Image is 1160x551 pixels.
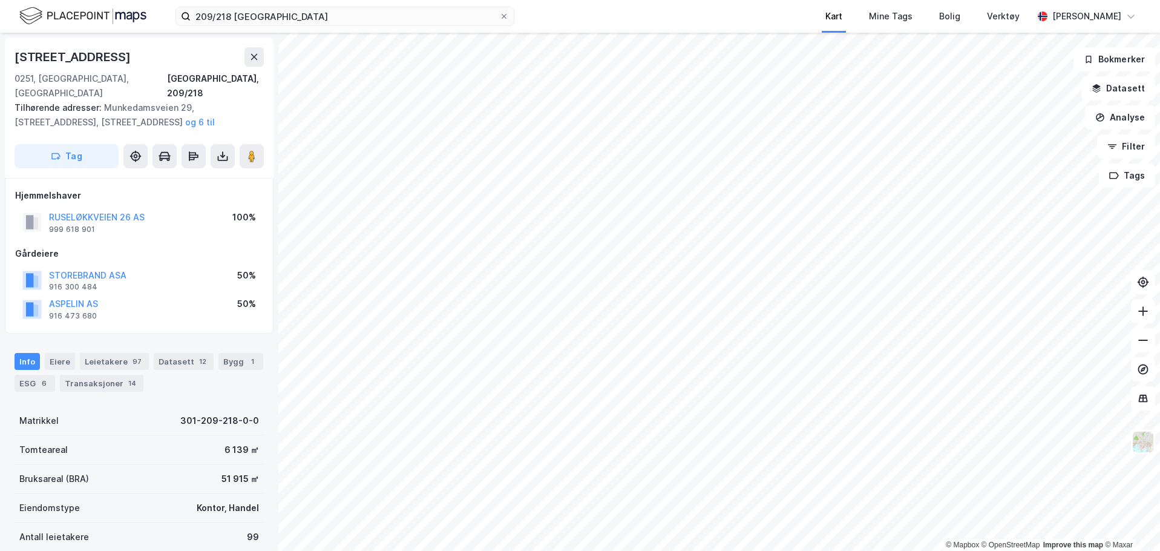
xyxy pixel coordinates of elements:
div: Info [15,353,40,370]
div: [GEOGRAPHIC_DATA], 209/218 [167,71,264,101]
div: [PERSON_NAME] [1052,9,1121,24]
div: 50% [237,297,256,311]
div: Transaksjoner [60,375,143,392]
div: 301-209-218-0-0 [180,414,259,428]
div: 999 618 901 [49,225,95,234]
div: 1 [246,355,258,368]
div: Kontor, Handel [197,501,259,515]
a: Improve this map [1043,541,1103,549]
div: Datasett [154,353,214,370]
div: ESG [15,375,55,392]
div: Bruksareal (BRA) [19,472,89,486]
div: 99 [247,530,259,544]
div: Kart [825,9,842,24]
div: Munkedamsveien 29, [STREET_ADDRESS], [STREET_ADDRESS] [15,101,254,130]
input: Søk på adresse, matrikkel, gårdeiere, leietakere eller personer [191,7,499,25]
button: Tag [15,144,119,168]
div: Bygg [218,353,263,370]
div: Antall leietakere [19,530,89,544]
span: Tilhørende adresser: [15,102,104,113]
button: Datasett [1081,76,1155,101]
button: Bokmerker [1073,47,1155,71]
div: 50% [237,268,256,283]
div: 6 [38,377,50,389]
div: 97 [130,355,144,368]
div: [STREET_ADDRESS] [15,47,133,67]
button: Tags [1099,163,1155,188]
div: 0251, [GEOGRAPHIC_DATA], [GEOGRAPHIC_DATA] [15,71,167,101]
div: 6 139 ㎡ [224,443,259,457]
div: Matrikkel [19,414,59,428]
button: Analyse [1085,105,1155,130]
div: 12 [197,355,209,368]
div: Verktøy [987,9,1020,24]
div: Hjemmelshaver [15,188,263,203]
a: OpenStreetMap [981,541,1040,549]
div: Eiendomstype [19,501,80,515]
div: Tomteareal [19,443,68,457]
iframe: Chat Widget [1099,493,1160,551]
div: Bolig [939,9,960,24]
div: 100% [232,210,256,225]
div: 916 300 484 [49,282,97,292]
div: 51 915 ㎡ [221,472,259,486]
a: Mapbox [946,541,979,549]
div: 14 [126,377,139,389]
div: Eiere [45,353,75,370]
button: Filter [1097,134,1155,159]
img: Z [1132,431,1155,454]
div: Gårdeiere [15,246,263,261]
img: logo.f888ab2527a4732fd821a326f86c7f29.svg [19,5,146,27]
div: Mine Tags [869,9,913,24]
div: Kontrollprogram for chat [1099,493,1160,551]
div: Leietakere [80,353,149,370]
div: 916 473 680 [49,311,97,321]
